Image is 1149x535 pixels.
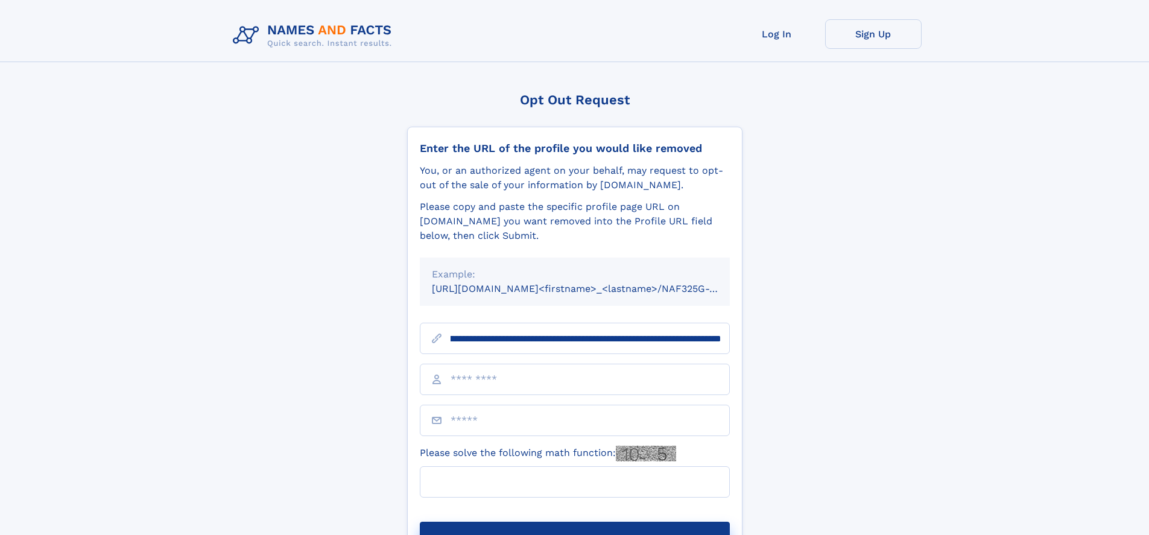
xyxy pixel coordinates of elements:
[420,142,730,155] div: Enter the URL of the profile you would like removed
[420,446,676,461] label: Please solve the following math function:
[729,19,825,49] a: Log In
[432,283,753,294] small: [URL][DOMAIN_NAME]<firstname>_<lastname>/NAF325G-xxxxxxxx
[420,200,730,243] div: Please copy and paste the specific profile page URL on [DOMAIN_NAME] you want removed into the Pr...
[420,163,730,192] div: You, or an authorized agent on your behalf, may request to opt-out of the sale of your informatio...
[407,92,742,107] div: Opt Out Request
[432,267,718,282] div: Example:
[228,19,402,52] img: Logo Names and Facts
[825,19,922,49] a: Sign Up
